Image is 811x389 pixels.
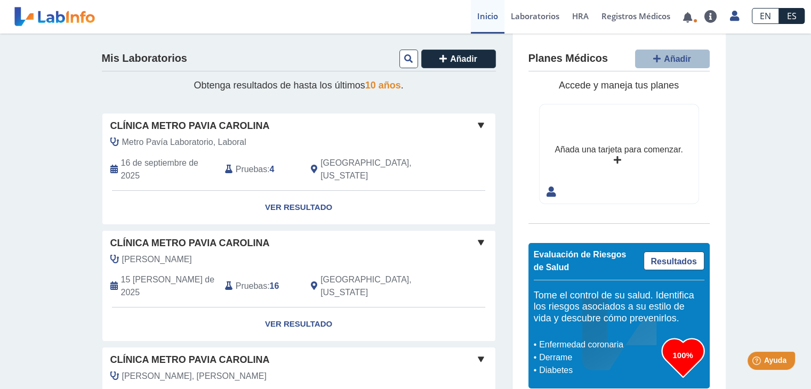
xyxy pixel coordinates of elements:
font: ES [787,10,797,22]
font: Resultados [651,257,696,266]
font: Enfermedad coronaria [539,340,623,349]
font: Clínica Metro Pavia Carolina [110,238,270,248]
font: Planes Médicos [528,52,608,64]
font: Mis Laboratorios [102,52,187,64]
a: Resultados [644,252,704,270]
span: 16 de septiembre de 2025 [121,157,217,182]
font: Añada una tarjeta para comenzar. [555,145,682,154]
font: 100% [672,351,693,360]
a: Ver resultado [102,307,495,341]
font: HRA [572,11,589,21]
font: Clínica Metro Pavia Carolina [110,354,270,365]
span: Metro Pavía Laboratorio, Laboral [122,136,246,149]
span: Carolina, Puerto Rico [320,157,438,182]
font: EN [760,10,771,22]
span: Carolina, Puerto Rico [320,273,438,299]
span: 15/05/2025 [121,273,217,299]
font: Pruebas [236,281,267,290]
font: Metro Pavía Laboratorio, Laboral [122,137,246,147]
font: [GEOGRAPHIC_DATA], [US_STATE] [320,275,412,297]
font: Pruebas [236,165,267,174]
font: 16 de septiembre de 2025 [121,158,198,180]
iframe: Lanzador de widgets de ayuda [716,347,799,377]
font: 15 [PERSON_NAME] de 2025 [121,275,215,297]
font: : [267,281,269,290]
span: Almonte, César [122,253,192,266]
button: Añadir [421,50,496,68]
font: [GEOGRAPHIC_DATA], [US_STATE] [320,158,412,180]
font: Obtenga resultados de hasta los últimos [194,80,365,91]
font: Ver resultado [265,202,332,212]
font: . [401,80,404,91]
font: [PERSON_NAME], [PERSON_NAME] [122,371,267,380]
font: Accede y maneja tus planes [559,80,679,91]
font: Tome el control de su salud. Identifica los riesgos asociados a su estilo de vida y descubre cómo... [534,290,694,323]
font: 4 [270,165,275,174]
a: Ver resultado [102,191,495,224]
font: Diabetes [539,366,573,375]
font: 10 años [365,80,401,91]
font: Inicio [477,11,498,21]
font: Derrame [539,353,572,362]
font: Evaluación de Riesgos de Salud [534,250,627,272]
button: Añadir [635,50,710,68]
font: Ver resultado [265,319,332,328]
font: Clínica Metro Pavia Carolina [110,120,270,131]
font: : [267,165,269,174]
font: 16 [270,281,279,290]
span: Candelario Pomales, Laurimar [122,370,267,383]
font: Añadir [450,54,477,63]
font: Laboratorios [511,11,559,21]
font: [PERSON_NAME] [122,255,192,264]
font: Añadir [664,54,691,63]
font: Registros Médicos [601,11,670,21]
